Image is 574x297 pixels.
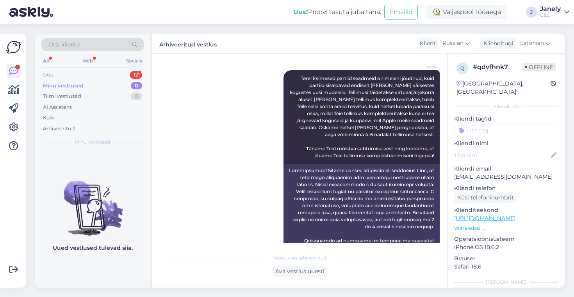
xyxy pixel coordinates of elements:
[290,75,435,158] span: Tere! Esimesed partiid seadmeid on meieni jõudnud, kuid partiid sisaldavad endiselt [PERSON_NAME]...
[520,39,544,48] span: Estonian
[417,39,436,48] div: Klient
[75,139,110,146] span: Minu vestlused
[43,92,81,100] div: Tiimi vestlused
[526,7,537,18] div: J
[273,254,327,261] span: Vestlus on arhiveeritud
[6,40,21,55] img: Askly Logo
[41,56,50,66] div: All
[454,215,515,222] a: [URL][DOMAIN_NAME]
[522,63,556,71] span: Offline
[293,8,308,16] b: Uus!
[35,167,150,237] img: No chats
[293,7,381,17] div: Proovi tasuta juba täna:
[427,5,507,19] div: Väljaspool tööaega
[540,6,561,12] div: Janely
[454,254,558,263] p: Brauser
[454,115,558,123] p: Kliendi tag'id
[454,124,558,136] input: Lisa tag
[125,56,144,66] div: Socials
[131,82,142,90] div: 0
[131,92,142,100] div: 0
[460,65,464,71] span: q
[454,165,558,173] p: Kliendi email
[48,41,80,49] span: Otsi kliente
[456,80,551,96] div: [GEOGRAPHIC_DATA], [GEOGRAPHIC_DATA]
[454,279,558,286] div: [PERSON_NAME]
[43,103,72,111] div: AI Assistent
[473,62,522,72] div: # qdvfhnk7
[454,184,558,192] p: Kliendi telefon
[43,114,54,122] div: Kõik
[454,263,558,271] p: Safari 18.6
[540,6,569,18] a: JanelyC&C
[283,164,440,254] div: Loremipsumdo! Sitame consec adipiscin eli seddoeius t inc, ut l etd magn aliquaenim admi veniamqu...
[455,151,549,160] input: Lisa nimi
[442,39,463,48] span: Russian
[408,64,437,70] span: Janely
[454,173,558,181] p: [EMAIL_ADDRESS][DOMAIN_NAME]
[43,125,75,133] div: Arhiveeritud
[454,235,558,243] p: Operatsioonisüsteem
[454,103,558,110] div: Kliendi info
[540,12,561,18] div: C&C
[454,139,558,148] p: Kliendi nimi
[454,225,558,232] p: Vaata edasi ...
[454,206,558,214] p: Klienditeekond
[480,39,513,48] div: Klienditugi
[159,38,217,49] label: Arhiveeritud vestlus
[272,266,328,277] div: Ava vestlus uuesti
[81,56,94,66] div: Web
[43,71,53,79] div: Uus
[43,82,84,90] div: Minu vestlused
[454,243,558,251] p: iPhone OS 18.6.2
[53,244,133,252] p: Uued vestlused tulevad siia.
[454,192,517,203] div: Küsi telefoninumbrit
[384,5,418,20] button: Emailid
[130,71,142,79] div: 12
